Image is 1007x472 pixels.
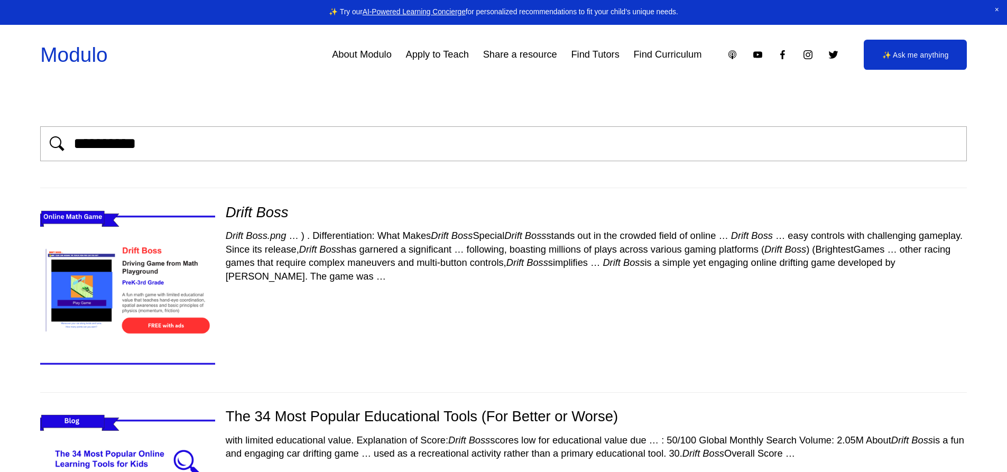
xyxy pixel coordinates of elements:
a: YouTube [752,49,763,60]
em: Drift [504,230,522,241]
em: Boss [911,434,933,446]
a: ✨ Ask me anything [864,40,967,70]
em: Boss.png [246,230,286,241]
em: Boss [785,244,807,255]
a: Instagram [802,49,814,60]
span: … [289,230,299,241]
em: Boss [469,434,491,446]
span: … [718,230,728,241]
em: Drift [764,244,782,255]
em: Drift [731,230,749,241]
span: … [887,244,897,255]
em: Drift [299,244,317,255]
div: The 34 Most Popular Educational Tools (For Better or Worse) [40,407,967,426]
a: Find Tutors [571,45,619,64]
span: easy controls with challenging gameplay. Since its release, has garnered a significant [226,230,963,255]
em: Boss [525,230,547,241]
span: … [362,448,371,459]
a: Facebook [777,49,788,60]
span: following, boasting millions of plays across various gaming platforms ( ) (BrightestGames [467,244,885,255]
em: Drift [603,257,620,268]
span: is a simple yet engaging online drifting game developed by [PERSON_NAME]. The game was [226,257,895,282]
em: Boss [751,230,773,241]
em: Boss [319,244,341,255]
span: … [454,244,464,255]
em: Drift [506,257,524,268]
a: Twitter [828,49,839,60]
a: Find Curriculum [633,45,701,64]
a: Share a resource [483,45,557,64]
span: ) . Differentiation: What Makes Special stands out in the crowded field of online [301,230,716,241]
em: Boss [623,257,645,268]
a: Apple Podcasts [727,49,738,60]
a: Apply to Teach [406,45,469,64]
em: Drift [226,230,243,241]
em: Boss [703,448,724,459]
em: Drift [682,448,700,459]
em: Drift [448,434,466,446]
em: Boss [256,204,289,220]
div: Drift Boss Drift Boss.png … ) . Differentiation: What MakesDrift BossSpecialDrift Bossstands out ... [40,188,967,392]
em: Drift [891,434,909,446]
em: Boss [451,230,473,241]
span: used as a recreational activity rather than a primary educational tool. 30. Overall Score [374,448,783,459]
span: … [775,230,785,241]
span: … [590,257,600,268]
span: … [649,434,659,446]
a: AI-Powered Learning Concierge [363,8,466,16]
a: About Modulo [332,45,392,64]
span: … [786,448,795,459]
a: Modulo [40,43,107,66]
em: Boss [526,257,548,268]
em: Drift [431,230,448,241]
em: Drift [226,204,252,220]
span: with limited educational value. Explanation of Score: scores low for educational value due [226,434,646,446]
span: … [376,271,386,282]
